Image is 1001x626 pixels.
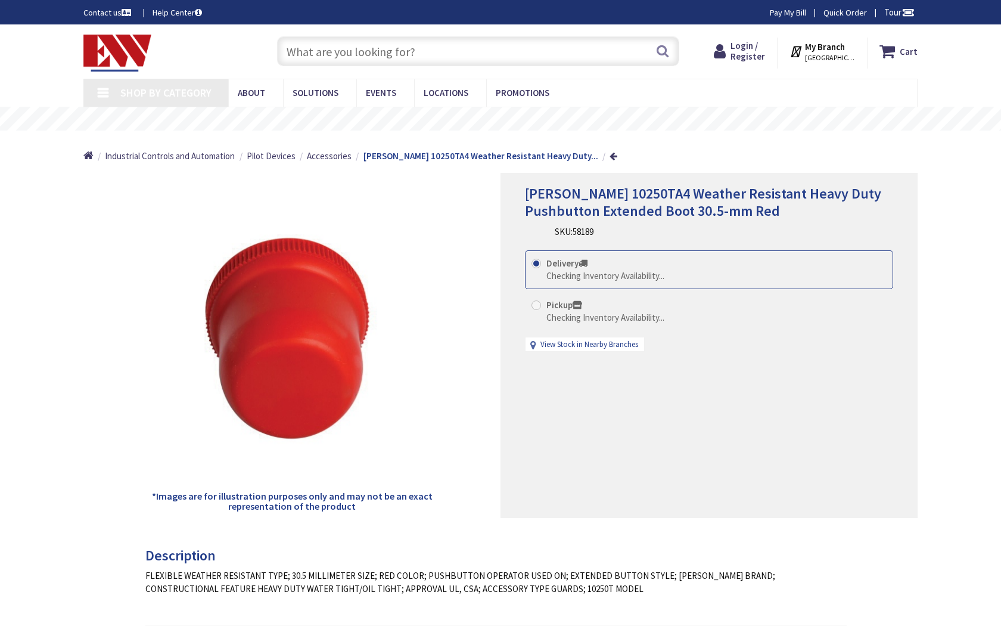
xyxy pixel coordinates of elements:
span: Industrial Controls and Automation [105,150,235,162]
strong: Cart [900,41,918,62]
a: Industrial Controls and Automation [105,150,235,162]
span: 58189 [573,226,593,237]
span: Shop By Category [120,86,212,100]
div: Checking Inventory Availability... [546,269,664,282]
rs-layer: Free Same Day Pickup at 19 Locations [402,113,620,126]
a: View Stock in Nearby Branches [540,339,638,351]
h5: *Images are for illustration purposes only and may not be an exact representation of the product [150,491,434,512]
span: [PERSON_NAME] 10250TA4 Weather Resistant Heavy Duty Pushbutton Extended Boot 30.5-mm Red [525,184,881,220]
a: Quick Order [823,7,867,18]
span: Locations [424,87,468,98]
a: Cart [879,41,918,62]
a: Login / Register [714,41,765,62]
a: Help Center [153,7,202,18]
span: About [238,87,265,98]
div: My Branch [GEOGRAPHIC_DATA], [GEOGRAPHIC_DATA] [789,41,856,62]
span: Pilot Devices [247,150,296,162]
strong: Delivery [546,258,587,269]
span: Events [366,87,396,98]
strong: Pickup [546,299,582,311]
div: FLEXIBLE WEATHER RESISTANT TYPE; 30.5 MILLIMETER SIZE; RED COLOR; PUSHBUTTON OPERATOR USED ON; EX... [145,569,847,595]
strong: My Branch [805,41,845,52]
span: Promotions [496,87,549,98]
h3: Description [145,548,847,563]
span: [GEOGRAPHIC_DATA], [GEOGRAPHIC_DATA] [805,53,856,63]
div: SKU: [555,225,593,238]
a: Pilot Devices [247,150,296,162]
span: Accessories [307,150,352,162]
img: Eaton 10250TA4 Weather Resistant Heavy Duty Pushbutton Extended Boot 30.5-mm Red [150,198,434,482]
span: Tour [884,7,915,18]
span: Login / Register [730,40,765,62]
a: Pay My Bill [770,7,806,18]
strong: [PERSON_NAME] 10250TA4 Weather Resistant Heavy Duty... [363,150,598,162]
div: Checking Inventory Availability... [546,311,664,324]
img: Electrical Wholesalers, Inc. [83,35,151,72]
a: Accessories [307,150,352,162]
span: Solutions [293,87,338,98]
input: What are you looking for? [277,36,679,66]
a: Contact us [83,7,133,18]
